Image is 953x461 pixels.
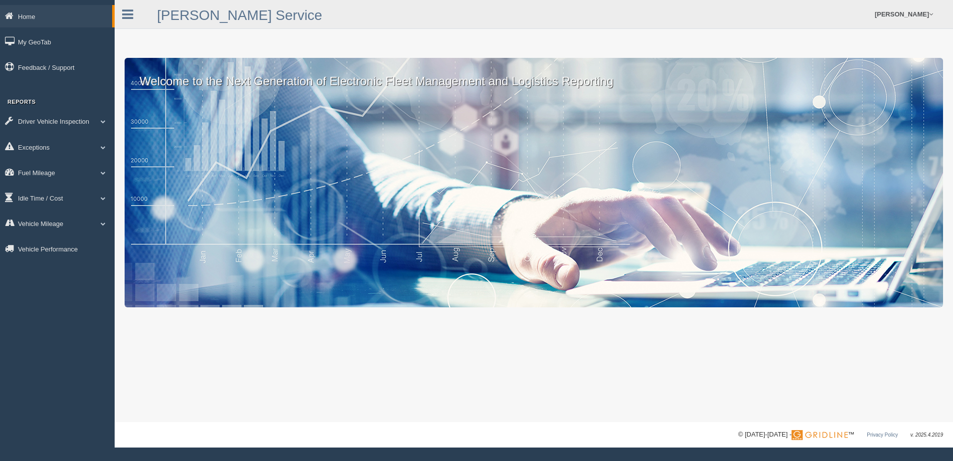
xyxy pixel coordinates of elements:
img: Gridline [792,430,848,440]
a: Privacy Policy [867,432,898,438]
span: v. 2025.4.2019 [911,432,943,438]
a: [PERSON_NAME] Service [157,7,322,23]
div: © [DATE]-[DATE] - ™ [738,430,943,440]
p: Welcome to the Next Generation of Electronic Fleet Management and Logistics Reporting [125,58,943,90]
